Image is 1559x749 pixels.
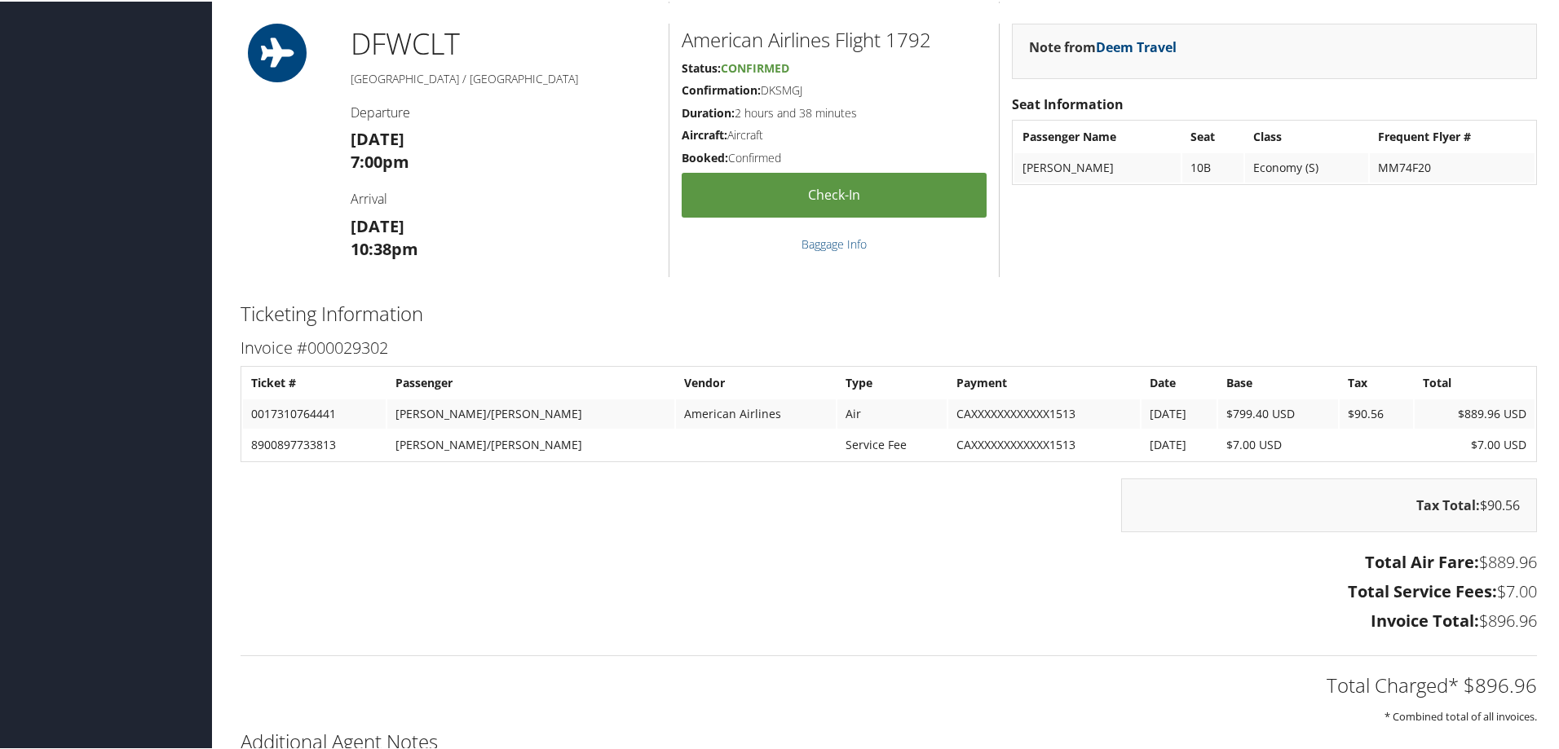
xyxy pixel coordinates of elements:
th: Tax [1340,367,1413,396]
strong: Total Service Fees: [1348,579,1497,601]
td: $7.00 USD [1218,429,1338,458]
td: 8900897733813 [243,429,386,458]
strong: Invoice Total: [1371,608,1479,630]
span: Confirmed [721,59,789,74]
th: Passenger Name [1014,121,1181,150]
td: Air [837,398,947,427]
h1: DFW CLT [351,22,656,63]
strong: Seat Information [1012,94,1124,112]
td: [PERSON_NAME] [1014,152,1181,181]
strong: [DATE] [351,214,404,236]
td: CAXXXXXXXXXXXX1513 [948,398,1139,427]
h3: $896.96 [241,608,1537,631]
strong: Note from [1029,37,1177,55]
h2: Total Charged* $896.96 [241,670,1537,698]
th: Vendor [676,367,836,396]
strong: Duration: [682,104,735,119]
strong: 10:38pm [351,236,418,258]
h3: Invoice #000029302 [241,335,1537,358]
td: [DATE] [1142,398,1217,427]
div: $90.56 [1121,477,1537,531]
td: $889.96 USD [1415,398,1535,427]
strong: Total Air Fare: [1365,549,1479,571]
td: Service Fee [837,429,947,458]
h5: [GEOGRAPHIC_DATA] / [GEOGRAPHIC_DATA] [351,69,656,86]
td: [PERSON_NAME]/[PERSON_NAME] [387,398,674,427]
td: CAXXXXXXXXXXXX1513 [948,429,1139,458]
a: Baggage Info [802,235,867,250]
td: MM74F20 [1370,152,1535,181]
td: $799.40 USD [1218,398,1338,427]
th: Total [1415,367,1535,396]
td: [PERSON_NAME]/[PERSON_NAME] [387,429,674,458]
th: Class [1245,121,1368,150]
th: Date [1142,367,1217,396]
th: Seat [1182,121,1243,150]
td: [DATE] [1142,429,1217,458]
strong: Aircraft: [682,126,727,141]
strong: Tax Total: [1416,495,1480,513]
h5: DKSMGJ [682,81,987,97]
td: Economy (S) [1245,152,1368,181]
h3: $889.96 [241,549,1537,572]
strong: [DATE] [351,126,404,148]
td: $7.00 USD [1415,429,1535,458]
h2: American Airlines Flight 1792 [682,24,987,52]
h2: Ticketing Information [241,298,1537,326]
a: Deem Travel [1096,37,1177,55]
th: Base [1218,367,1338,396]
th: Passenger [387,367,674,396]
h5: 2 hours and 38 minutes [682,104,987,120]
small: * Combined total of all invoices. [1385,707,1537,722]
td: 10B [1182,152,1243,181]
strong: Status: [682,59,721,74]
th: Payment [948,367,1139,396]
h4: Departure [351,102,656,120]
th: Frequent Flyer # [1370,121,1535,150]
h5: Aircraft [682,126,987,142]
td: $90.56 [1340,398,1413,427]
a: Check-in [682,171,987,216]
td: American Airlines [676,398,836,427]
th: Type [837,367,947,396]
h5: Confirmed [682,148,987,165]
strong: Booked: [682,148,728,164]
h3: $7.00 [241,579,1537,601]
strong: Confirmation: [682,81,761,96]
h4: Arrival [351,188,656,206]
th: Ticket # [243,367,386,396]
td: 0017310764441 [243,398,386,427]
strong: 7:00pm [351,149,409,171]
